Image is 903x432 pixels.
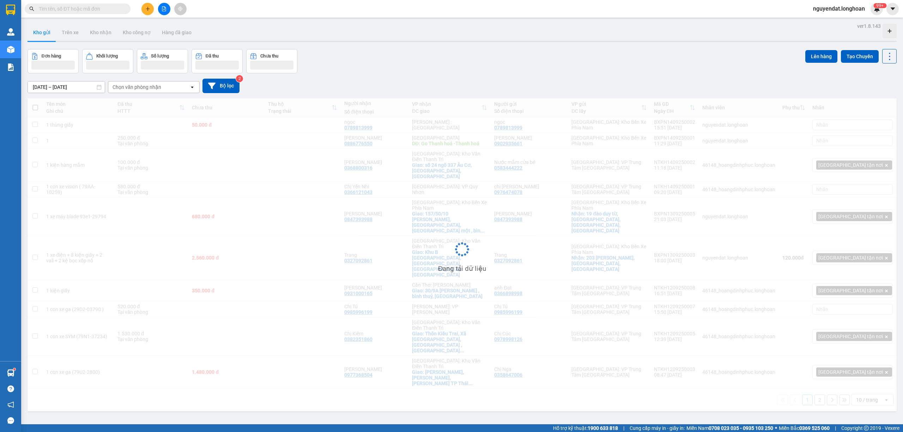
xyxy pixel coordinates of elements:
[438,263,486,274] div: Đang tải dữ liệu
[13,368,16,370] sup: 1
[151,54,169,59] div: Số lượng
[864,426,869,431] span: copyright
[709,425,773,431] strong: 0708 023 035 - 0935 103 250
[158,3,170,15] button: file-add
[7,417,14,424] span: message
[799,425,830,431] strong: 0369 525 060
[141,3,154,15] button: plus
[883,24,897,38] div: Tạo kho hàng mới
[28,24,56,41] button: Kho gửi
[7,28,14,36] img: warehouse-icon
[192,49,243,73] button: Đã thu
[156,24,197,41] button: Hàng đã giao
[686,424,773,432] span: Miền Nam
[841,50,879,63] button: Tạo Chuyến
[7,369,14,377] img: warehouse-icon
[873,3,886,8] sup: 425
[96,54,118,59] div: Khối lượng
[805,50,837,63] button: Lên hàng
[874,6,880,12] img: icon-new-feature
[260,54,278,59] div: Chưa thu
[7,46,14,53] img: warehouse-icon
[113,84,161,91] div: Chọn văn phòng nhận
[28,49,79,73] button: Đơn hàng
[6,5,15,15] img: logo-vxr
[82,49,133,73] button: Khối lượng
[56,24,84,41] button: Trên xe
[7,385,14,392] span: question-circle
[886,3,899,15] button: caret-down
[178,6,183,11] span: aim
[117,24,156,41] button: Kho công nợ
[162,6,166,11] span: file-add
[588,425,618,431] strong: 1900 633 818
[174,3,187,15] button: aim
[779,424,830,432] span: Miền Bắc
[206,54,219,59] div: Đã thu
[246,49,297,73] button: Chưa thu
[202,79,240,93] button: Bộ lọc
[28,81,105,93] input: Select a date range.
[890,6,896,12] span: caret-down
[189,84,195,90] svg: open
[857,22,881,30] div: ver 1.8.143
[807,4,871,13] span: nguyendat.longhoan
[7,401,14,408] span: notification
[29,6,34,11] span: search
[835,424,836,432] span: |
[623,424,624,432] span: |
[7,63,14,71] img: solution-icon
[39,5,122,13] input: Tìm tên, số ĐT hoặc mã đơn
[137,49,188,73] button: Số lượng
[236,75,243,82] sup: 2
[145,6,150,11] span: plus
[84,24,117,41] button: Kho nhận
[553,424,618,432] span: Hỗ trợ kỹ thuật:
[42,54,61,59] div: Đơn hàng
[775,427,777,430] span: ⚪️
[630,424,685,432] span: Cung cấp máy in - giấy in:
